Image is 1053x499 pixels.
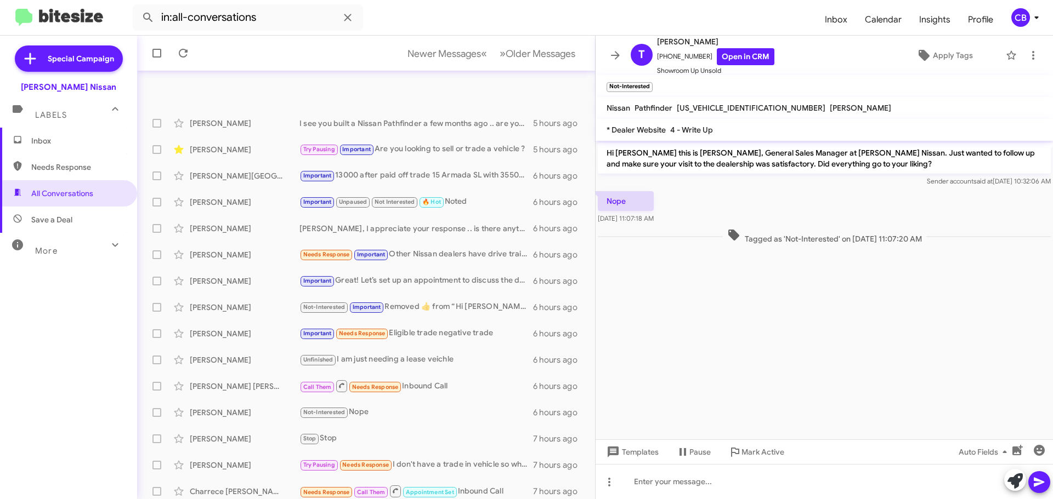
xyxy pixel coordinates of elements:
div: [PERSON_NAME] Nissan [21,82,116,93]
button: Pause [667,442,720,462]
span: Important [303,330,332,337]
span: Try Pausing [303,146,335,153]
span: Appointment Set [406,489,454,496]
span: Needs Response [352,383,399,391]
div: 6 hours ago [533,276,586,286]
span: Needs Response [303,489,350,496]
div: 6 hours ago [533,407,586,418]
span: Tagged as 'Not-Interested' on [DATE] 11:07:20 AM [723,228,926,244]
button: Next [493,42,582,65]
span: Apply Tags [933,45,973,65]
span: Try Pausing [303,461,335,468]
a: Inbox [816,4,856,36]
span: Pathfinder [635,103,672,113]
button: Apply Tags [888,45,1000,65]
p: Nope [598,191,654,211]
div: 13000 after paid off trade 15 Armada SL with 35500 miles more or less and 0%x60 , last month I wa... [299,169,533,182]
div: 5 hours ago [533,118,586,129]
span: Call Them [303,383,332,391]
span: » [500,47,506,60]
div: 5 hours ago [533,144,586,155]
span: Special Campaign [48,53,114,64]
a: Open in CRM [717,48,774,65]
span: Not Interested [375,198,415,205]
span: Needs Response [303,251,350,258]
span: Sender account [DATE] 10:32:06 AM [927,177,1051,185]
div: [PERSON_NAME] [PERSON_NAME] [190,381,299,392]
span: 🔥 Hot [422,198,441,205]
div: I am just needing a lease veichle [299,353,533,366]
div: 7 hours ago [533,460,586,471]
span: Stop [303,435,316,442]
span: T [638,46,645,64]
span: Not-Interested [303,303,346,311]
small: Not-Interested [607,82,653,92]
div: Charrece [PERSON_NAME] [190,486,299,497]
span: Not-Interested [303,409,346,416]
div: Inbound Call [299,484,533,498]
div: CB [1011,8,1030,27]
div: [PERSON_NAME] [190,276,299,286]
div: [PERSON_NAME] [190,118,299,129]
div: 6 hours ago [533,302,586,313]
span: Inbox [31,135,124,146]
span: [PERSON_NAME] [830,103,891,113]
span: Important [303,277,332,284]
div: 6 hours ago [533,197,586,208]
div: [PERSON_NAME] [190,433,299,444]
span: Insights [910,4,959,36]
span: Needs Response [31,162,124,173]
span: Labels [35,110,67,120]
span: 4 - Write Up [670,125,713,135]
div: [PERSON_NAME] [190,407,299,418]
span: Nissan [607,103,630,113]
div: Noted [299,196,533,208]
div: 6 hours ago [533,223,586,234]
span: [PHONE_NUMBER] [657,48,774,65]
div: [PERSON_NAME] [190,223,299,234]
div: [PERSON_NAME][GEOGRAPHIC_DATA] [190,170,299,181]
div: 7 hours ago [533,433,586,444]
div: [PERSON_NAME] [190,144,299,155]
span: [US_VEHICLE_IDENTIFICATION_NUMBER] [677,103,825,113]
span: Important [303,198,332,205]
button: Previous [401,42,494,65]
div: [PERSON_NAME] [190,328,299,339]
span: Call Them [357,489,386,496]
span: Unfinished [303,356,333,363]
button: CB [1002,8,1041,27]
a: Profile [959,4,1002,36]
span: * Dealer Website [607,125,666,135]
div: Nope [299,406,533,418]
a: Calendar [856,4,910,36]
div: Great! Let’s set up an appointment to discuss the details and evaluate your Sentra. When would be... [299,274,533,287]
div: Eligible trade negative trade [299,327,533,340]
span: Auto Fields [959,442,1011,462]
p: Hi [PERSON_NAME] this is [PERSON_NAME], General Sales Manager at [PERSON_NAME] Nissan. Just wante... [598,143,1051,174]
div: 6 hours ago [533,170,586,181]
div: [PERSON_NAME] [190,302,299,313]
span: Showroom Up Unsold [657,65,774,76]
div: 6 hours ago [533,249,586,260]
span: Pause [689,442,711,462]
button: Mark Active [720,442,793,462]
span: Important [357,251,386,258]
nav: Page navigation example [401,42,582,65]
div: [PERSON_NAME] [190,197,299,208]
span: Mark Active [741,442,784,462]
div: Inbound Call [299,379,533,393]
span: Important [303,172,332,179]
span: [PERSON_NAME] [657,35,774,48]
span: Unpaused [339,198,367,205]
span: said at [973,177,993,185]
div: 7 hours ago [533,486,586,497]
span: Save a Deal [31,214,72,225]
span: Needs Response [339,330,386,337]
div: Are you looking to sell or trade a vehicle ? [299,143,533,156]
div: [PERSON_NAME] [190,460,299,471]
div: I see you built a Nissan Pathfinder a few months ago .. are you still considering this option ? [299,118,533,129]
span: Templates [604,442,659,462]
div: [PERSON_NAME] [190,354,299,365]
